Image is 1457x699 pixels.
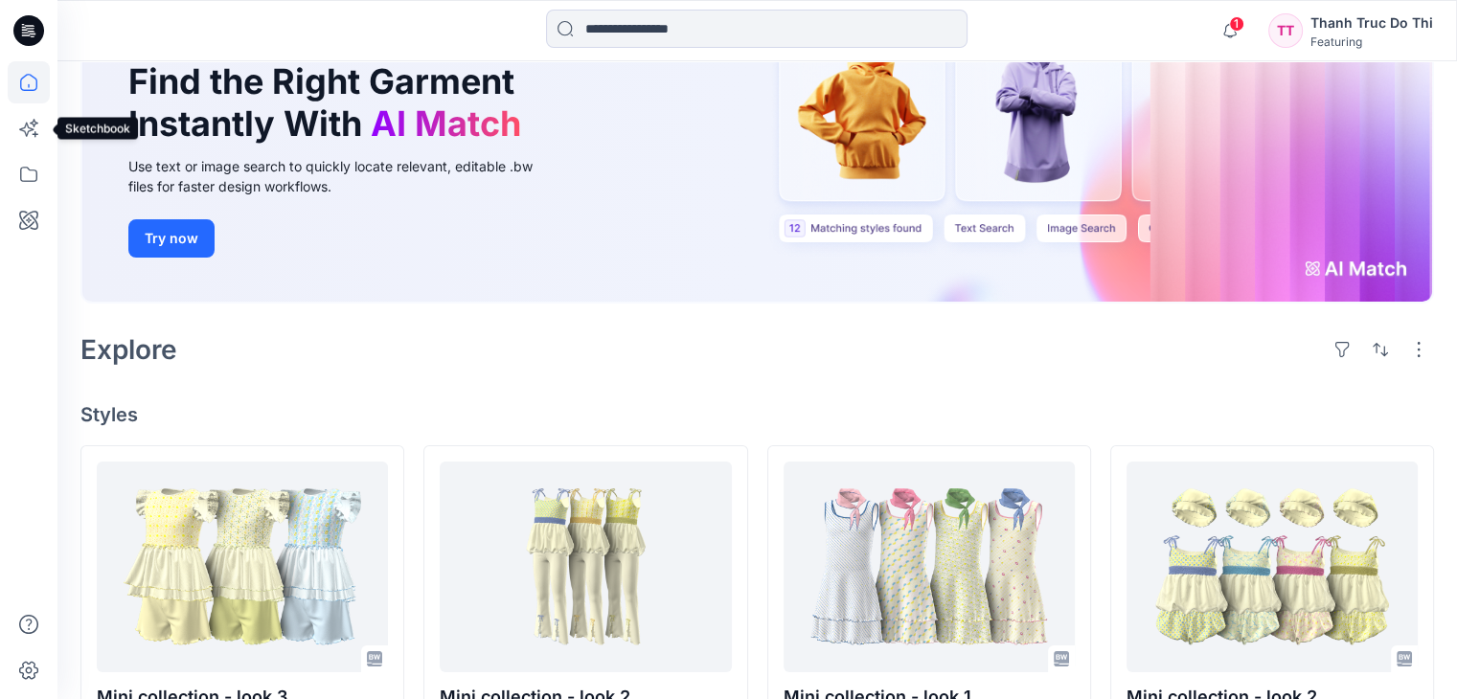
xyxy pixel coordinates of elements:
h1: Find the Right Garment Instantly With [128,61,531,144]
a: Mini collection - look 2 [1127,462,1418,672]
a: Mini collection - look 2 [440,462,731,672]
button: Try now [128,219,215,258]
div: Thanh Truc Do Thi [1310,11,1433,34]
h4: Styles [80,403,1434,426]
a: Mini collection - look 1 [784,462,1075,672]
span: 1 [1229,16,1244,32]
div: Featuring [1310,34,1433,49]
a: Mini collection - look 3 [97,462,388,672]
div: Use text or image search to quickly locate relevant, editable .bw files for faster design workflows. [128,156,559,196]
div: TT [1268,13,1303,48]
span: AI Match [371,102,521,145]
h2: Explore [80,334,177,365]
